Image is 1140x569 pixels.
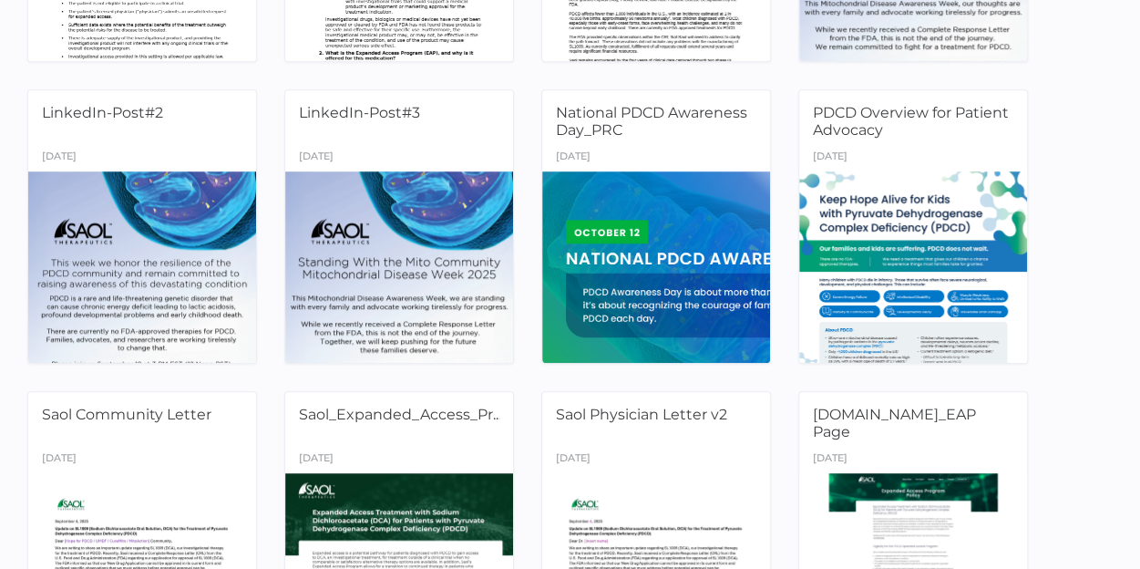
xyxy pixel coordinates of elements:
[813,406,976,440] span: [DOMAIN_NAME]_EAP Page
[813,104,1009,139] span: PDCD Overview for Patient Advocacy
[299,447,334,473] div: [DATE]
[556,406,727,423] span: Saol Physician Letter v2
[42,145,77,171] div: [DATE]
[42,406,211,423] span: Saol Community Letter
[299,406,501,423] span: Saol_Expanded_Access_Pr...
[42,447,77,473] div: [DATE]
[556,447,591,473] div: [DATE]
[556,104,747,139] span: National PDCD Awareness Day_PRC
[813,447,847,473] div: [DATE]
[299,145,334,171] div: [DATE]
[556,145,591,171] div: [DATE]
[299,104,420,121] span: LinkedIn-Post#3
[42,104,163,121] span: LinkedIn-Post#2
[813,145,847,171] div: [DATE]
